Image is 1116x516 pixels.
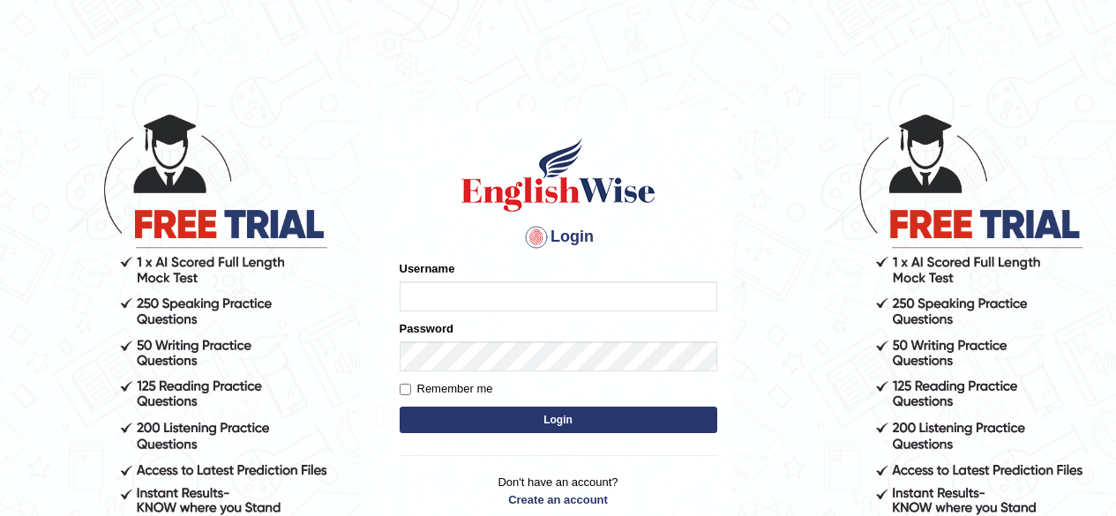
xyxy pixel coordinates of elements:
[400,384,411,395] input: Remember me
[400,491,717,508] a: Create an account
[400,380,493,398] label: Remember me
[458,135,659,214] img: Logo of English Wise sign in for intelligent practice with AI
[400,320,453,337] label: Password
[400,223,717,251] h4: Login
[400,260,455,277] label: Username
[400,407,717,433] button: Login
